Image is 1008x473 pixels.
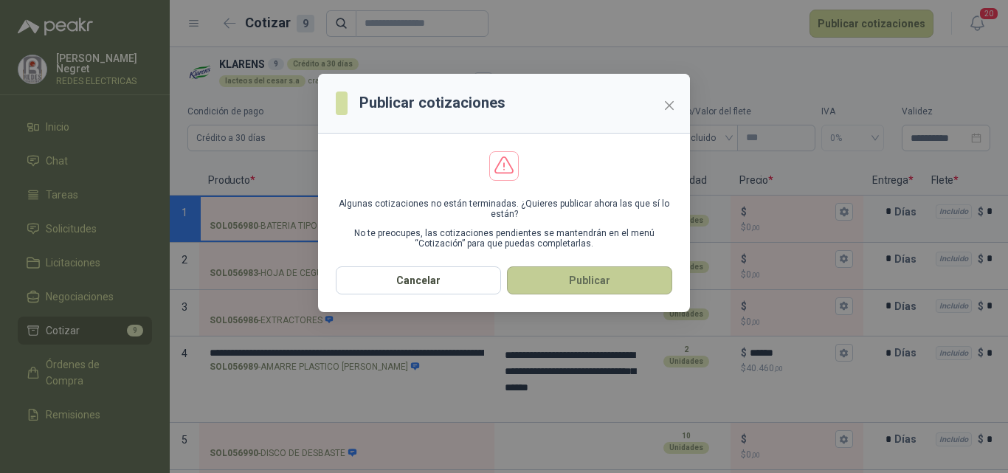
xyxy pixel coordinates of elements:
[336,266,501,294] button: Cancelar
[657,94,681,117] button: Close
[336,228,672,249] p: No te preocupes, las cotizaciones pendientes se mantendrán en el menú “Cotización” para que pueda...
[663,100,675,111] span: close
[507,266,672,294] button: Publicar
[359,92,505,114] h3: Publicar cotizaciones
[336,198,672,219] p: Algunas cotizaciones no están terminadas. ¿Quieres publicar ahora las que sí lo están?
